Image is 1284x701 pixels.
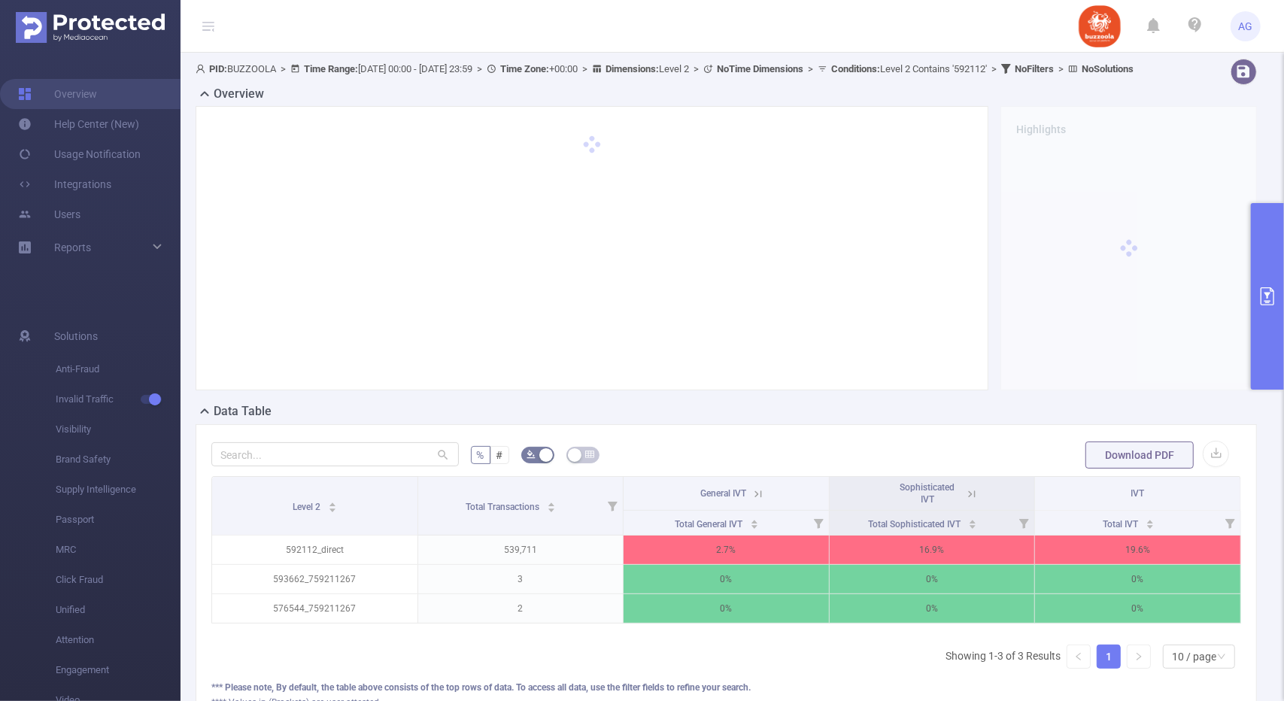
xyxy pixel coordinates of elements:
[808,511,829,535] i: Filter menu
[18,169,111,199] a: Integrations
[1067,645,1091,669] li: Previous Page
[750,523,758,527] i: icon: caret-down
[18,109,139,139] a: Help Center (New)
[496,449,503,461] span: #
[466,502,542,512] span: Total Transactions
[624,565,829,593] p: 0%
[56,655,181,685] span: Engagement
[477,449,484,461] span: %
[1219,511,1240,535] i: Filter menu
[56,625,181,655] span: Attention
[293,502,323,512] span: Level 2
[606,63,689,74] span: Level 2
[18,199,80,229] a: Users
[472,63,487,74] span: >
[1082,63,1134,74] b: No Solutions
[1013,511,1034,535] i: Filter menu
[418,594,624,623] p: 2
[211,442,459,466] input: Search...
[548,500,556,505] i: icon: caret-up
[803,63,818,74] span: >
[18,139,141,169] a: Usage Notification
[54,232,91,262] a: Reports
[214,402,272,420] h2: Data Table
[196,64,209,74] i: icon: user
[547,500,556,509] div: Sort
[418,536,624,564] p: 539,711
[717,63,803,74] b: No Time Dimensions
[418,565,624,593] p: 3
[1085,442,1194,469] button: Download PDF
[56,565,181,595] span: Click Fraud
[1146,523,1154,527] i: icon: caret-down
[830,594,1035,623] p: 0%
[548,506,556,511] i: icon: caret-down
[209,63,227,74] b: PID:
[1217,652,1226,663] i: icon: down
[900,482,955,505] span: Sophisticated IVT
[211,681,1241,694] div: *** Please note, By default, the table above consists of the top rows of data. To access all data...
[1134,652,1143,661] i: icon: right
[689,63,703,74] span: >
[624,536,829,564] p: 2.7%
[54,321,98,351] span: Solutions
[1054,63,1068,74] span: >
[56,445,181,475] span: Brand Safety
[56,384,181,414] span: Invalid Traffic
[830,565,1035,593] p: 0%
[1035,565,1240,593] p: 0%
[196,63,1134,74] span: BUZZOOLA [DATE] 00:00 - [DATE] 23:59 +00:00
[56,595,181,625] span: Unified
[602,477,623,535] i: Filter menu
[1097,645,1121,669] li: 1
[1035,536,1240,564] p: 19.6%
[700,488,746,499] span: General IVT
[1074,652,1083,661] i: icon: left
[1127,645,1151,669] li: Next Page
[56,414,181,445] span: Visibility
[527,450,536,459] i: icon: bg-colors
[212,565,417,593] p: 593662_759211267
[1015,63,1054,74] b: No Filters
[1172,645,1216,668] div: 10 / page
[214,85,264,103] h2: Overview
[56,505,181,535] span: Passport
[606,63,659,74] b: Dimensions :
[1103,519,1140,530] span: Total IVT
[328,506,336,511] i: icon: caret-down
[675,519,745,530] span: Total General IVT
[830,536,1035,564] p: 16.9%
[831,63,987,74] span: Level 2 Contains '592112'
[969,523,977,527] i: icon: caret-down
[968,517,977,527] div: Sort
[987,63,1001,74] span: >
[276,63,290,74] span: >
[212,594,417,623] p: 576544_759211267
[750,517,759,527] div: Sort
[212,536,417,564] p: 592112_direct
[16,12,165,43] img: Protected Media
[500,63,549,74] b: Time Zone:
[969,517,977,522] i: icon: caret-up
[1146,517,1154,522] i: icon: caret-up
[56,354,181,384] span: Anti-Fraud
[578,63,592,74] span: >
[1239,11,1253,41] span: AG
[54,241,91,253] span: Reports
[868,519,963,530] span: Total Sophisticated IVT
[1097,645,1120,668] a: 1
[56,475,181,505] span: Supply Intelligence
[946,645,1061,669] li: Showing 1-3 of 3 Results
[56,535,181,565] span: MRC
[831,63,880,74] b: Conditions :
[1146,517,1155,527] div: Sort
[18,79,97,109] a: Overview
[750,517,758,522] i: icon: caret-up
[304,63,358,74] b: Time Range:
[585,450,594,459] i: icon: table
[1131,488,1145,499] span: IVT
[328,500,337,509] div: Sort
[328,500,336,505] i: icon: caret-up
[624,594,829,623] p: 0%
[1035,594,1240,623] p: 0%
